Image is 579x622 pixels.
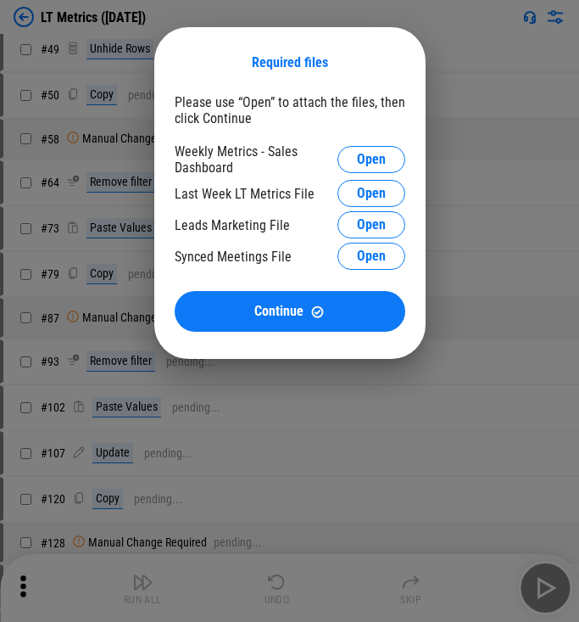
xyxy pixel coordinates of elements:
div: Last Week LT Metrics File [175,186,315,202]
button: Open [337,211,405,238]
button: ContinueContinue [175,291,405,332]
div: Synced Meetings File [175,249,292,265]
span: Continue [254,305,303,318]
span: Open [357,218,386,232]
div: Weekly Metrics - Sales Dashboard [175,143,337,176]
div: Please use “Open” to attach the files, then click Continue [175,94,405,126]
button: Open [337,146,405,173]
img: Continue [310,305,325,319]
span: Open [357,187,386,200]
div: Required files [175,54,405,70]
button: Open [337,180,405,207]
span: Open [357,153,386,166]
button: Open [337,243,405,270]
span: Open [357,249,386,263]
div: Leads Marketing File [175,217,290,233]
